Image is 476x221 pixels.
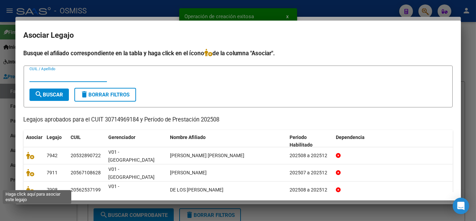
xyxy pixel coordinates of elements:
[290,135,313,148] span: Periodo Habilitado
[47,187,58,193] span: 7908
[109,135,136,140] span: Gerenciador
[170,135,206,140] span: Nombre Afiliado
[68,130,106,153] datatable-header-cell: CUIL
[71,152,101,160] div: 20532890722
[29,89,69,101] button: Buscar
[24,116,453,124] p: Legajos aprobados para el CUIT 30714969184 y Período de Prestación 202508
[109,149,155,163] span: V01 - [GEOGRAPHIC_DATA]
[71,135,81,140] span: CUIL
[290,186,330,194] div: 202508 a 202512
[453,198,469,214] div: Open Intercom Messenger
[290,169,330,177] div: 202507 a 202512
[47,153,58,158] span: 7942
[44,130,68,153] datatable-header-cell: Legajo
[24,49,453,58] h4: Busque el afiliado correspondiente en la tabla y haga click en el ícono de la columna "Asociar".
[106,130,168,153] datatable-header-cell: Gerenciador
[109,184,155,197] span: V01 - [GEOGRAPHIC_DATA]
[333,130,453,153] datatable-header-cell: Dependencia
[170,187,224,193] span: DE LOS SANTOS GUASTAVINO DANTE
[290,152,330,160] div: 202508 a 202512
[35,92,63,98] span: Buscar
[336,135,365,140] span: Dependencia
[109,166,155,180] span: V01 - [GEOGRAPHIC_DATA]
[81,90,89,98] mat-icon: delete
[47,170,58,175] span: 7911
[24,29,453,42] h2: Asociar Legajo
[71,169,101,177] div: 20567108628
[168,130,287,153] datatable-header-cell: Nombre Afiliado
[47,135,62,140] span: Legajo
[287,130,333,153] datatable-header-cell: Periodo Habilitado
[24,130,44,153] datatable-header-cell: Asociar
[74,88,136,102] button: Borrar Filtros
[71,186,101,194] div: 20562537199
[170,153,245,158] span: CABRERA ACUÑA EZEQUIEL ALEXANDER
[26,135,43,140] span: Asociar
[35,90,43,98] mat-icon: search
[81,92,130,98] span: Borrar Filtros
[170,170,207,175] span: LAYANA EMANUEL TOMAS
